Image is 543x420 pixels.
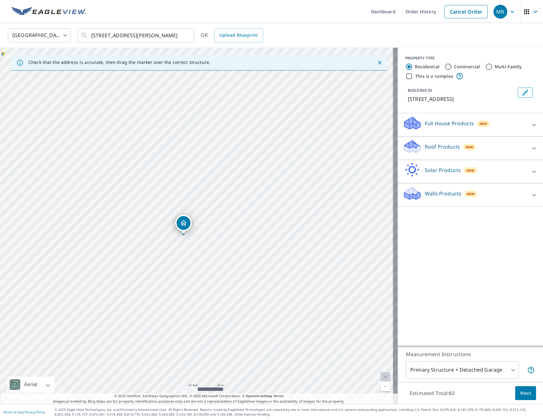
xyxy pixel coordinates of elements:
a: Terms [273,393,284,398]
div: Walls ProductsNew [403,186,538,204]
p: | [3,410,45,414]
label: This is a complex [415,73,453,79]
div: MR [493,5,507,19]
img: EV Logo [11,7,86,16]
p: Check that the address is accurate, then drag the marker over the correct structure. [28,59,210,65]
span: Upload Blueprint [219,31,258,39]
label: Residential [415,64,439,70]
div: Aerial [8,377,55,392]
p: Estimated Total: $0 [405,386,460,400]
span: New [467,168,474,173]
p: [STREET_ADDRESS] [408,95,515,103]
div: Dropped pin, building 1, Residential property, 4627 Chelwood Dr Memphis, TN 38141 [175,215,192,234]
span: New [466,145,474,150]
div: Primary Structure + Detached Garage [406,361,519,379]
p: Walls Products [425,190,461,197]
a: Cancel Order [444,5,488,18]
input: Search by address or latitude-longitude [91,27,181,44]
a: Privacy Policy [25,410,45,414]
a: Terms of Use [3,410,23,414]
p: Measurement Instructions [406,350,535,358]
div: [GEOGRAPHIC_DATA] [8,27,71,44]
p: BUILDING ID [408,88,432,93]
span: Your report will include the primary structure and a detached garage if one exists. [527,366,535,374]
div: Full House ProductsNew [403,116,538,134]
label: Commercial [454,64,480,70]
button: Edit building 1 [518,88,533,98]
a: OpenStreetMap [246,393,272,398]
p: © 2025 Eagle View Technologies, Inc. and Pictometry International Corp. All Rights Reserved. Repo... [55,407,540,417]
p: Solar Products [425,166,461,174]
label: Multi-Family [495,64,522,70]
span: New [467,191,475,196]
button: Close [376,59,384,67]
div: Roof ProductsNew [403,139,538,157]
div: Aerial [22,377,39,392]
span: New [480,121,487,126]
p: Full House Products [425,120,474,127]
span: © 2025 TomTom, Earthstar Geographics SIO, © 2025 Microsoft Corporation, © [114,393,284,399]
div: OR [201,28,263,42]
a: Current Level 20, Zoom Out [381,382,390,391]
p: Roof Products [425,143,460,151]
span: Next [520,389,531,397]
a: Current Level 20, Zoom In Disabled [381,372,390,382]
a: Upload Blueprint [214,28,263,42]
div: PROPERTY TYPE [405,55,535,61]
button: Next [515,386,536,400]
div: Solar ProductsNew [403,163,538,181]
